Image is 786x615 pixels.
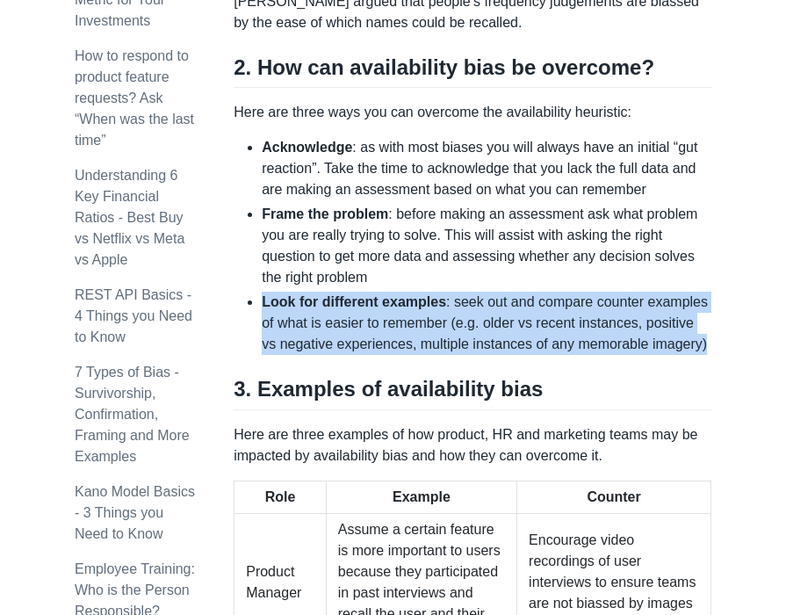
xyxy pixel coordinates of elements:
[262,137,711,200] li: : as with most biases you will always have an initial “gut reaction”. Take the time to acknowledg...
[262,206,388,221] strong: Frame the problem
[75,484,195,541] a: Kano Model Basics - 3 Things you Need to Know
[234,54,711,88] h2: 2. How can availability bias be overcome?
[234,376,711,409] h2: 3. Examples of availability bias
[517,481,711,513] th: Counter
[75,287,192,344] a: REST API Basics - 4 Things you Need to Know
[75,168,184,267] a: Understanding 6 Key Financial Ratios - Best Buy vs Netflix vs Meta vs Apple
[234,424,711,467] p: Here are three examples of how product, HR and marketing teams may be impacted by availability bi...
[234,102,711,123] p: Here are three ways you can overcome the availability heuristic:
[262,294,446,309] strong: Look for different examples
[75,48,194,148] a: How to respond to product feature requests? Ask “When was the last time”
[234,481,327,513] th: Role
[326,481,516,513] th: Example
[262,140,352,155] strong: Acknowledge
[262,204,711,288] li: : before making an assessment ask what problem you are really trying to solve. This will assist w...
[75,365,190,464] a: 7 Types of Bias - Survivorship, Confirmation, Framing and More Examples
[262,292,711,355] li: : seek out and compare counter examples of what is easier to remember (e.g. older vs recent insta...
